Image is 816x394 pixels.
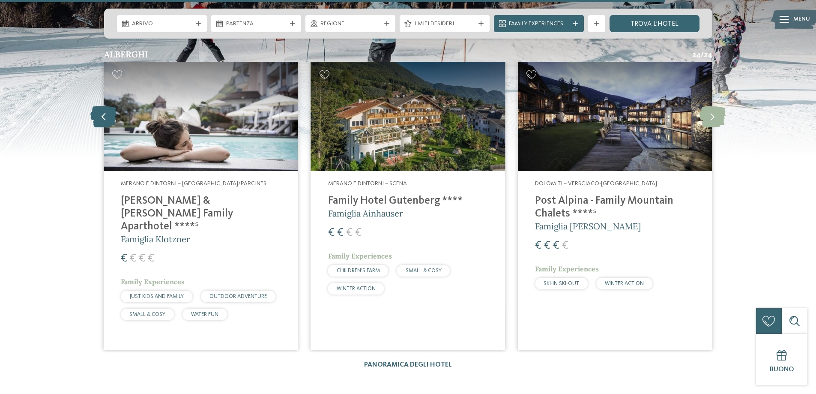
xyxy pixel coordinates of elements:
span: Dolomiti – Versciaco-[GEOGRAPHIC_DATA] [535,180,657,186]
span: Partenza [226,20,286,28]
span: I miei desideri [415,20,475,28]
span: € [139,253,145,264]
span: / [701,50,704,60]
span: € [121,253,127,264]
a: Hotel sulle piste da sci per bambini: divertimento senza confini Merano e dintorni – [GEOGRAPHIC_... [104,62,298,350]
img: Post Alpina - Family Mountain Chalets ****ˢ [518,62,712,171]
span: Alberghi [104,49,148,60]
span: Famiglia Ainhauser [328,208,403,219]
span: Famiglia Klotzner [121,234,190,244]
span: SMALL & COSY [129,312,165,317]
span: € [337,227,344,238]
span: Family Experiences [509,20,569,28]
span: 24 [692,50,701,60]
span: Arrivo [132,20,192,28]
span: € [355,227,362,238]
a: trova l’hotel [610,15,699,32]
span: Regione [320,20,380,28]
img: Family Hotel Gutenberg **** [311,62,505,171]
span: € [148,253,154,264]
img: Hotel sulle piste da sci per bambini: divertimento senza confini [104,62,298,171]
span: Family Experiences [121,277,185,286]
span: JUST KIDS AND FAMILY [129,294,184,299]
span: Family Experiences [328,252,392,260]
span: € [553,240,559,251]
a: Hotel sulle piste da sci per bambini: divertimento senza confini Merano e dintorni – Scena Family... [311,62,505,350]
span: Family Experiences [535,265,599,273]
span: SKI-IN SKI-OUT [544,281,579,286]
span: 24 [704,50,712,60]
span: Buono [770,366,794,373]
span: CHILDREN’S FARM [337,268,380,274]
span: Merano e dintorni – [GEOGRAPHIC_DATA]/Parcines [121,180,266,186]
span: WINTER ACTION [337,286,376,292]
a: Buono [756,334,807,385]
span: SMALL & COSY [406,268,442,274]
span: € [346,227,353,238]
h4: [PERSON_NAME] & [PERSON_NAME] Family Aparthotel ****ˢ [121,195,281,233]
span: WATER FUN [191,312,218,317]
span: € [535,240,541,251]
span: Famiglia [PERSON_NAME] [535,221,641,232]
span: € [328,227,335,238]
span: € [544,240,550,251]
span: OUTDOOR ADVENTURE [209,294,267,299]
a: Panoramica degli hotel [364,361,452,368]
span: WINTER ACTION [605,281,644,286]
span: Merano e dintorni – Scena [328,180,407,186]
h4: Post Alpina - Family Mountain Chalets ****ˢ [535,195,695,220]
h4: Family Hotel Gutenberg **** [328,195,488,208]
a: Hotel sulle piste da sci per bambini: divertimento senza confini Dolomiti – Versciaco-[GEOGRAPHIC... [518,62,712,350]
span: € [562,240,568,251]
span: € [130,253,136,264]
